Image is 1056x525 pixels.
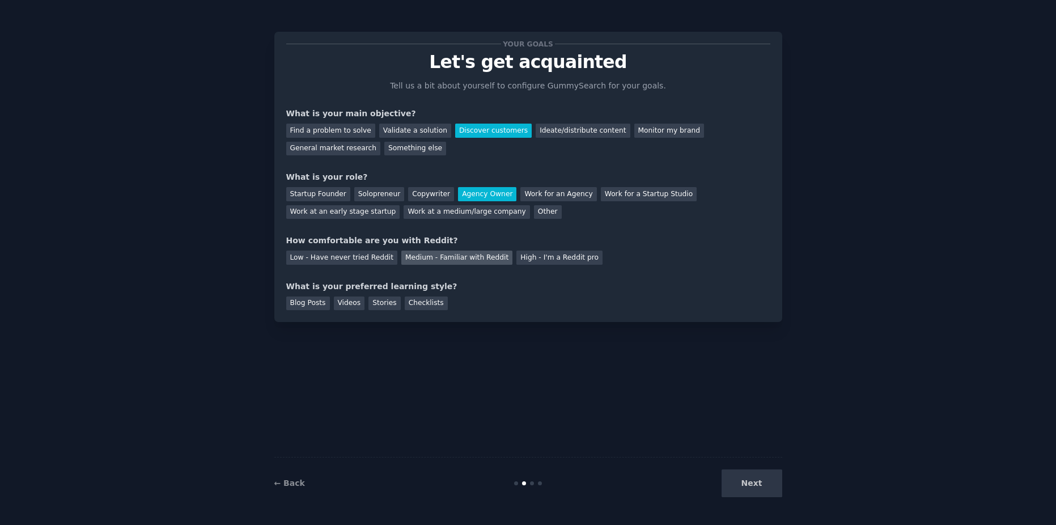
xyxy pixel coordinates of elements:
div: Discover customers [455,124,532,138]
a: ← Back [274,479,305,488]
div: Agency Owner [458,187,516,201]
div: High - I'm a Reddit pro [516,251,603,265]
div: Work for a Startup Studio [601,187,697,201]
div: Work at a medium/large company [404,205,529,219]
div: Videos [334,297,365,311]
div: Copywriter [408,187,454,201]
div: Validate a solution [379,124,451,138]
div: What is your role? [286,171,770,183]
div: Find a problem to solve [286,124,375,138]
div: Low - Have never tried Reddit [286,251,397,265]
div: How comfortable are you with Reddit? [286,235,770,247]
div: General market research [286,142,381,156]
div: Checklists [405,297,448,311]
span: Your goals [501,38,555,50]
p: Let's get acquainted [286,52,770,72]
p: Tell us a bit about yourself to configure GummySearch for your goals. [385,80,671,92]
div: Solopreneur [354,187,404,201]
div: Other [534,205,562,219]
div: What is your main objective? [286,108,770,120]
div: Stories [368,297,400,311]
div: Work at an early stage startup [286,205,400,219]
div: Work for an Agency [520,187,596,201]
div: Monitor my brand [634,124,704,138]
div: Startup Founder [286,187,350,201]
div: Blog Posts [286,297,330,311]
div: Medium - Familiar with Reddit [401,251,512,265]
div: What is your preferred learning style? [286,281,770,293]
div: Something else [384,142,446,156]
div: Ideate/distribute content [536,124,630,138]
